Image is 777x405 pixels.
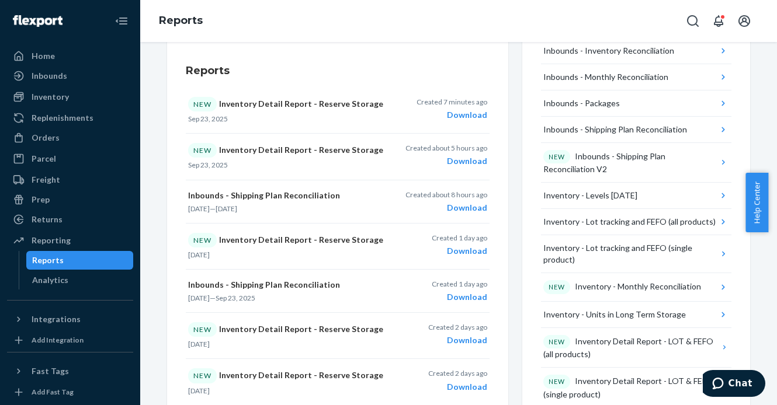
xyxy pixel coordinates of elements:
time: Sep 23, 2025 [188,160,228,169]
div: Parcel [32,153,56,165]
a: Home [7,47,133,65]
p: Created 1 day ago [432,233,487,243]
button: NEWInventory Detail Report - Reserve StorageSep 23, 2025Created 7 minutes agoDownload [186,88,490,134]
div: Reports [32,254,64,266]
div: Download [405,202,487,214]
time: Sep 23, 2025 [188,114,228,123]
div: NEW [188,322,217,337]
a: Reports [26,251,134,270]
div: NEW [188,97,217,111]
button: NEWInventory Detail Report - LOT & FEFO (all products) [541,328,731,368]
button: Inventory - Units in Long Term Storage [541,302,731,328]
p: — [188,293,386,303]
p: Created about 5 hours ago [405,143,487,153]
a: Returns [7,210,133,229]
div: Analytics [32,274,68,286]
a: Reports [159,14,203,27]
p: NEW [549,152,565,162]
p: NEW [549,377,565,386]
div: Inbounds - Shipping Plan Reconciliation [543,124,687,135]
div: Orders [32,132,60,144]
p: Created 2 days ago [428,322,487,332]
h3: Reports [186,63,490,78]
a: Replenishments [7,109,133,127]
div: Inventory - Monthly Reconciliation [543,280,701,294]
p: Created 2 days ago [428,368,487,378]
button: NEWInbounds - Shipping Plan Reconciliation V2 [541,143,731,183]
div: Download [417,109,487,121]
div: Integrations [32,313,81,325]
button: Inventory - Lot tracking and FEFO (all products) [541,209,731,235]
div: Download [428,334,487,346]
button: Inbounds - Packages [541,90,731,117]
p: Inventory Detail Report - Reserve Storage [188,233,386,247]
button: Open Search Box [681,9,705,33]
div: Prep [32,194,50,205]
button: Fast Tags [7,362,133,380]
button: Inbounds - Shipping Plan Reconciliation [541,117,731,143]
button: Inbounds - Shipping Plan Reconciliation[DATE]—Sep 23, 2025Created 1 day agoDownload [186,270,490,313]
p: Created 1 day ago [432,279,487,289]
div: Inbounds - Inventory Reconciliation [543,45,674,57]
time: [DATE] [188,204,210,213]
button: Integrations [7,310,133,329]
time: Sep 23, 2025 [216,294,255,302]
div: Download [405,155,487,167]
a: Add Fast Tag [7,385,133,399]
button: Open account menu [733,9,756,33]
button: Inventory - Levels [DATE] [541,183,731,209]
p: Inbounds - Shipping Plan Reconciliation [188,279,386,291]
time: [DATE] [188,294,210,302]
a: Parcel [7,149,133,168]
button: NEWInventory Detail Report - Reserve Storage[DATE]Created 1 day agoDownload [186,224,490,270]
button: Help Center [745,173,768,232]
p: NEW [549,337,565,347]
div: Replenishments [32,112,93,124]
ol: breadcrumbs [150,4,212,38]
a: Prep [7,190,133,209]
iframe: Opens a widget where you can chat to one of our agents [703,370,765,399]
p: Created about 8 hours ago [405,190,487,200]
div: NEW [188,233,217,247]
div: Add Integration [32,335,84,345]
button: NEWInventory - Monthly Reconciliation [541,273,731,302]
p: Inventory Detail Report - Reserve Storage [188,143,386,158]
a: Analytics [26,271,134,289]
button: NEWInventory Detail Report - Reserve Storage[DATE]Created 2 days agoDownload [186,359,490,405]
time: [DATE] [216,204,237,213]
time: [DATE] [188,386,210,395]
button: Inbounds - Inventory Reconciliation [541,38,731,64]
p: — [188,204,386,214]
div: Inventory - Lot tracking and FEFO (all products) [543,216,716,228]
time: [DATE] [188,250,210,259]
div: Inventory - Levels [DATE] [543,190,637,201]
a: Inbounds [7,67,133,85]
div: Returns [32,214,63,225]
div: Inventory - Lot tracking and FEFO (single product) [543,242,717,266]
p: NEW [549,282,565,292]
button: Inventory - Lot tracking and FEFO (single product) [541,235,731,273]
div: Inventory Detail Report - LOT & FEFO (single product) [543,375,720,400]
p: Inbounds - Shipping Plan Reconciliation [188,190,386,201]
div: Inbounds - Packages [543,97,620,109]
time: [DATE] [188,340,210,348]
div: Freight [32,174,60,186]
p: Created 7 minutes ago [417,97,487,107]
div: Inbounds - Monthly Reconciliation [543,71,668,83]
div: Download [428,381,487,393]
div: Inventory - Units in Long Term Storage [543,309,686,320]
a: Orders [7,128,133,147]
a: Reporting [7,231,133,250]
p: Inventory Detail Report - Reserve Storage [188,322,386,337]
div: Fast Tags [32,365,69,377]
p: Inventory Detail Report - Reserve Storage [188,97,386,111]
button: Close Navigation [110,9,133,33]
div: Download [432,245,487,257]
p: Inventory Detail Report - Reserve Storage [188,368,386,383]
div: Inventory [32,91,69,103]
div: Inbounds [32,70,67,82]
button: Inbounds - Monthly Reconciliation [541,64,731,90]
div: Add Fast Tag [32,387,74,397]
button: NEWInventory Detail Report - Reserve StorageSep 23, 2025Created about 5 hours agoDownload [186,134,490,180]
